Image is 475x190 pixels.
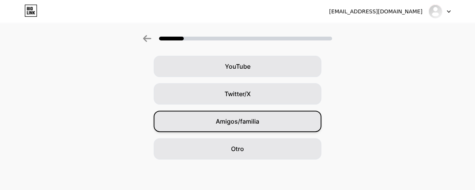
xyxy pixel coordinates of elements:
font: [EMAIL_ADDRESS][DOMAIN_NAME] [329,8,422,14]
font: YouTube [225,63,250,70]
font: Twitter/X [225,90,251,98]
font: Otro [231,145,244,153]
font: Amigos/familia [216,118,259,125]
img: milenemoras [428,4,443,19]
